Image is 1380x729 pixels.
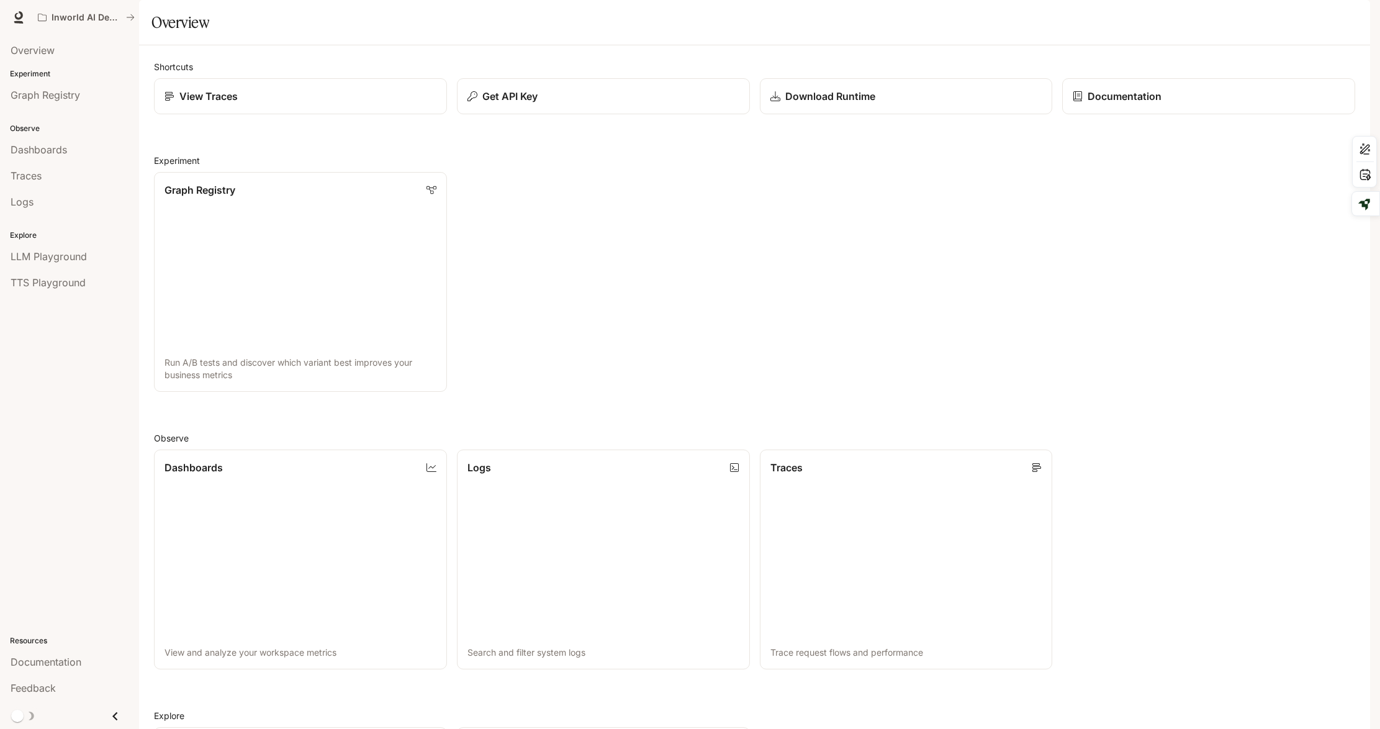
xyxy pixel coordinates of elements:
p: Search and filter system logs [467,646,739,659]
h1: Overview [151,10,209,35]
h2: Observe [154,432,1355,445]
p: Documentation [1088,89,1161,104]
p: View and analyze your workspace metrics [165,646,436,659]
a: TracesTrace request flows and performance [760,450,1053,669]
p: Dashboards [165,460,223,475]
a: Download Runtime [760,78,1053,114]
p: Run A/B tests and discover which variant best improves your business metrics [165,356,436,381]
h2: Explore [154,709,1355,722]
p: Trace request flows and performance [770,646,1042,659]
button: All workspaces [32,5,140,30]
a: View Traces [154,78,447,114]
p: Traces [770,460,803,475]
a: LogsSearch and filter system logs [457,450,750,669]
a: Graph RegistryRun A/B tests and discover which variant best improves your business metrics [154,172,447,392]
h2: Experiment [154,154,1355,167]
p: Get API Key [482,89,538,104]
p: Inworld AI Demos [52,12,121,23]
p: Download Runtime [785,89,875,104]
a: Documentation [1062,78,1355,114]
p: View Traces [179,89,238,104]
button: Get API Key [457,78,750,114]
p: Logs [467,460,491,475]
h2: Shortcuts [154,60,1355,73]
p: Graph Registry [165,183,235,197]
a: DashboardsView and analyze your workspace metrics [154,450,447,669]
